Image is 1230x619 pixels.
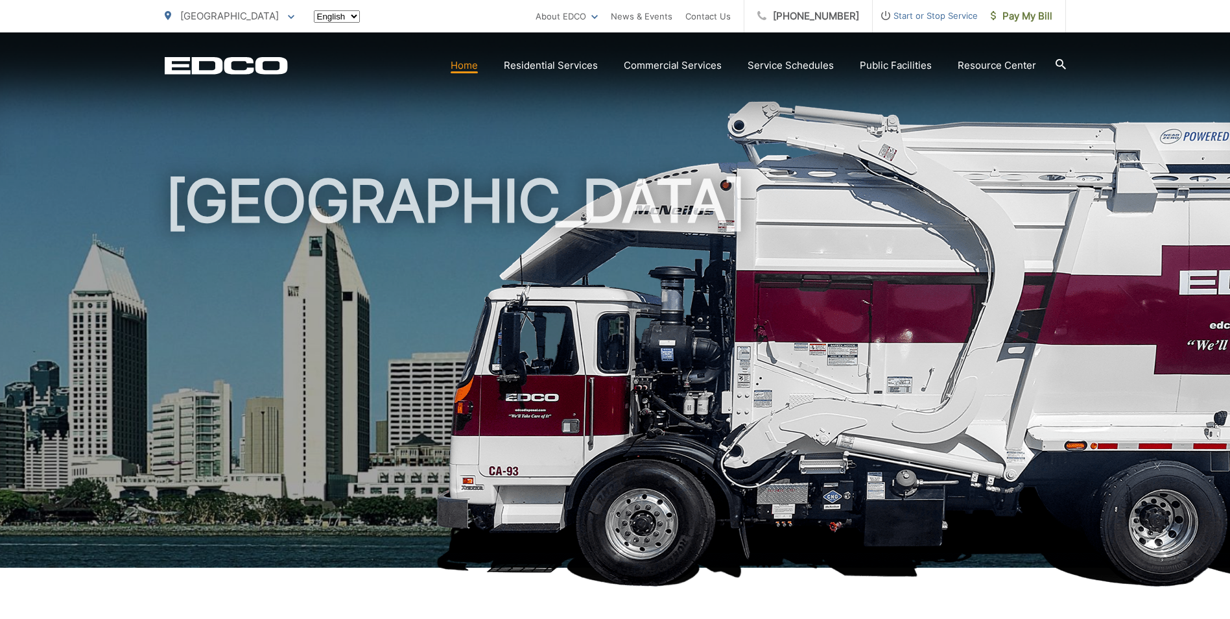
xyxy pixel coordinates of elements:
[991,8,1052,24] span: Pay My Bill
[748,58,834,73] a: Service Schedules
[180,10,279,22] span: [GEOGRAPHIC_DATA]
[314,10,360,23] select: Select a language
[624,58,722,73] a: Commercial Services
[958,58,1036,73] a: Resource Center
[860,58,932,73] a: Public Facilities
[504,58,598,73] a: Residential Services
[165,56,288,75] a: EDCD logo. Return to the homepage.
[685,8,731,24] a: Contact Us
[611,8,672,24] a: News & Events
[536,8,598,24] a: About EDCO
[165,169,1066,579] h1: [GEOGRAPHIC_DATA]
[451,58,478,73] a: Home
